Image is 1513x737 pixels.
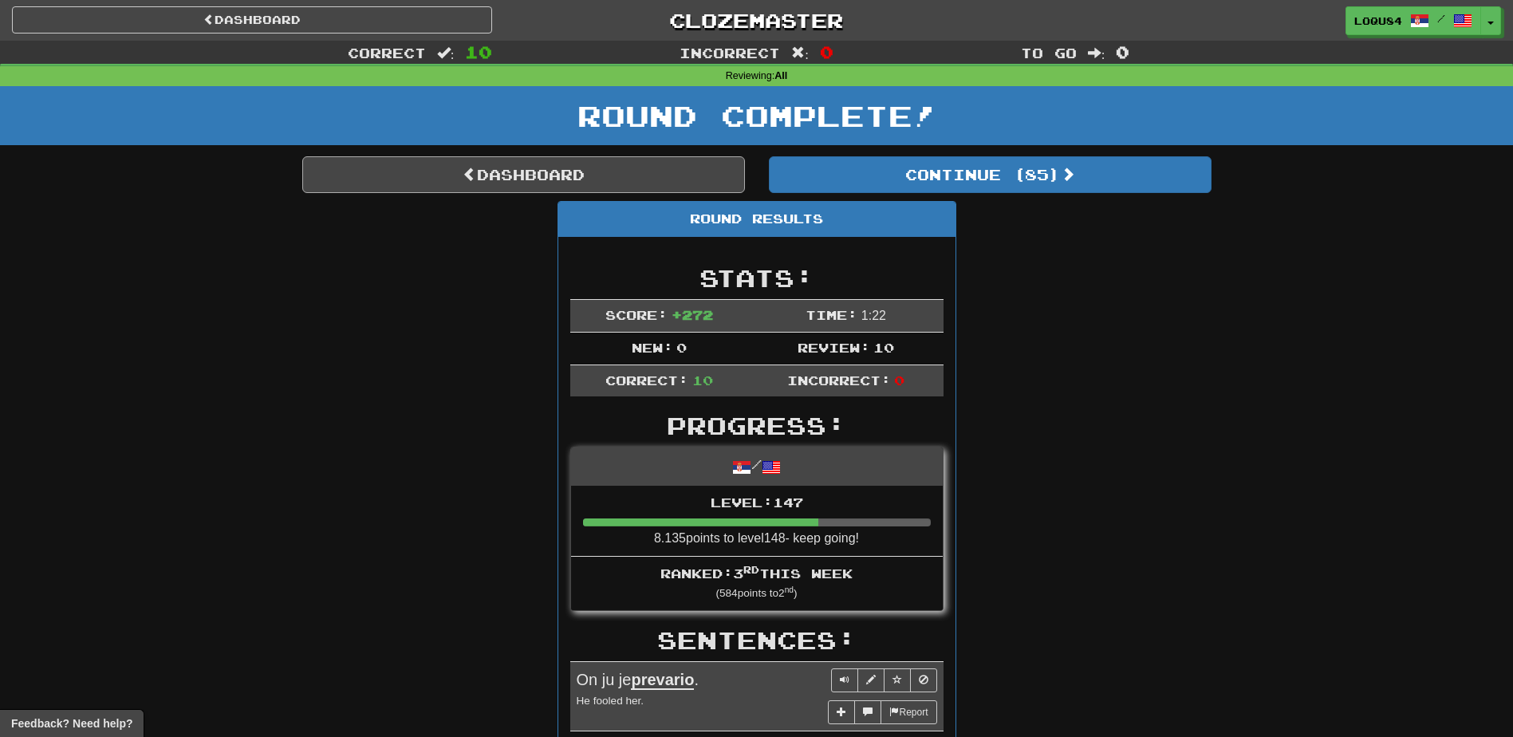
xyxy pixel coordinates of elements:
[828,700,855,724] button: Add sentence to collection
[791,46,809,60] span: :
[660,566,853,581] span: Ranked: 3 this week
[571,486,943,558] li: 8.135 points to level 148 - keep going!
[302,156,745,193] a: Dashboard
[1116,42,1129,61] span: 0
[785,585,794,594] sup: nd
[605,372,688,388] span: Correct:
[692,372,713,388] span: 10
[1437,13,1445,24] span: /
[787,372,891,388] span: Incorrect:
[1021,45,1077,61] span: To go
[631,671,694,690] u: prevario
[1354,14,1402,28] span: loqu84
[861,309,886,322] span: 1 : 22
[348,45,426,61] span: Correct
[743,564,759,575] sup: rd
[571,447,943,485] div: /
[831,668,937,692] div: Sentence controls
[676,340,687,355] span: 0
[672,307,713,322] span: + 272
[881,700,936,724] button: Report
[857,668,885,692] button: Edit sentence
[798,340,870,355] span: Review:
[715,587,797,599] small: ( 584 points to 2 )
[769,156,1212,193] button: Continue (85)
[884,668,911,692] button: Toggle favorite
[6,100,1507,132] h1: Round Complete!
[12,6,492,33] a: Dashboard
[711,495,803,510] span: Level: 147
[558,202,955,237] div: Round Results
[437,46,455,60] span: :
[516,6,996,34] a: Clozemaster
[1346,6,1481,35] a: loqu84 /
[806,307,857,322] span: Time:
[828,700,936,724] div: More sentence controls
[680,45,780,61] span: Incorrect
[831,668,858,692] button: Play sentence audio
[1088,46,1105,60] span: :
[570,627,944,653] h2: Sentences:
[465,42,492,61] span: 10
[570,412,944,439] h2: Progress:
[605,307,668,322] span: Score:
[577,671,699,690] span: On ju je .
[577,695,644,707] small: He fooled her.
[910,668,937,692] button: Toggle ignore
[894,372,904,388] span: 0
[11,715,132,731] span: Open feedback widget
[570,265,944,291] h2: Stats:
[774,70,787,81] strong: All
[820,42,833,61] span: 0
[632,340,673,355] span: New:
[873,340,894,355] span: 10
